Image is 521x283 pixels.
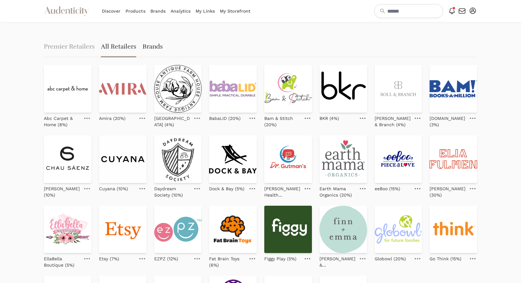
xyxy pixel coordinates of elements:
[375,256,406,262] p: Globowl (20%)
[430,206,477,253] img: gothink-logo.png
[209,186,244,192] p: Dock & Bay (5%)
[209,183,244,192] a: Dock & Bay (5%)
[319,113,339,121] a: BKR (4%)
[154,65,202,113] img: afh_altlogo_2x.png
[154,115,190,128] p: [GEOGRAPHIC_DATA] (4%)
[264,206,312,253] img: 8fbf97ce37b22a7307cf6ca2fbe0ecff.jpg
[99,183,128,192] a: Cuyana (10%)
[209,65,257,113] img: Untitled_design_492460a8-f5f8-4f94-8b8a-0f99a14ccaa3_360x.png
[154,253,178,262] a: EZPZ (12%)
[375,135,422,183] img: eeBoo-Piece-and-Love-1024-x-780.jpg
[264,253,296,262] a: Figgy Play (5%)
[319,256,356,268] p: [PERSON_NAME] & [PERSON_NAME] (10%)
[375,115,411,128] p: [PERSON_NAME] & Branch (4%)
[44,65,91,113] img: abc-carpet-home.jpg
[430,113,466,128] a: [DOMAIN_NAME] (3%)
[430,65,477,113] img: images
[154,186,190,198] p: Daydream Society (10%)
[319,206,367,253] img: Group_148_c482bd65-53ad-4d5c-85a1-751704f0b46a_350x.png
[209,135,257,183] img: D_B_Logo_Black_d2e51744-aecf-4a34-8450-6019a2724521_100x@2x.png
[375,65,422,113] img: Boll_%26_Branch_monogram_stone_wordmark.jpg
[430,253,461,262] a: Go Think (15%)
[99,253,119,262] a: Etsy (7%)
[44,253,80,268] a: EllaBella Boutique (5%)
[99,256,119,262] p: Etsy (7%)
[319,115,339,121] p: BKR (4%)
[264,256,296,262] p: Figgy Play (5%)
[375,186,400,192] p: eeBoo (15%)
[264,183,301,198] a: [PERSON_NAME] Health Supplements (10%)
[319,183,356,198] a: Earth Mama Organics (20%)
[209,253,245,268] a: Fat Brain Toys (6%)
[430,183,466,198] a: [PERSON_NAME] (30%)
[44,115,80,128] p: Abc Carpet & Home (8%)
[99,113,126,121] a: Amira (20%)
[209,113,241,121] a: BabaLID (20%)
[44,256,80,268] p: EllaBella Boutique (5%)
[154,206,202,253] img: ezpz-logo_20cc55df-5e65-4aad-970e-4bb41ff2f715_300x@2x.png
[209,206,257,253] img: 0f1e06e1f8465b8b932a99f04cc17420.w400.h400.jpg
[99,65,147,113] img: 6513fd0ef811d17b681fa2b8_Amira_Logo.svg
[44,206,91,253] img: ELLABELLA---logo_360x.png
[375,253,406,262] a: Globowl (20%)
[154,135,202,183] img: logo-new-export.jpg
[319,65,367,113] img: bkr-logo-tall.png
[264,115,301,128] p: Bam & Stitch (20%)
[264,135,312,183] img: soL4zDwaWNGr+06uUNo48iu44Mz9Eh5+AawB1dvaeDJm7w3RHrWK7zL997yIPJdZIM3OffDtRwcHBwcHBwcHBwcHBwcHBwcHB...
[99,206,147,253] img: 6343318d44f1dc106d85aa2d_etsy_logo_lg_rgb.png
[375,113,411,128] a: [PERSON_NAME] & Branch (4%)
[209,256,245,268] p: Fat Brain Toys (6%)
[44,183,80,198] a: [PERSON_NAME] (10%)
[99,135,147,183] img: 21hqalfa_400x400.jpg
[99,186,128,192] p: Cuyana (10%)
[44,135,91,183] img: Chau_Saenz_-_Google_Drive_1_360x.png
[264,186,301,198] p: [PERSON_NAME] Health Supplements (10%)
[319,186,356,198] p: Earth Mama Organics (20%)
[143,37,163,57] a: Brands
[154,113,190,128] a: [GEOGRAPHIC_DATA] (4%)
[375,206,422,253] img: globowl-logo_primary-color-tagline.png
[154,183,190,198] a: Daydream Society (10%)
[154,256,178,262] p: EZPZ (12%)
[264,65,312,113] img: Logo-FullTM-500x_17f65d78-1daf-4442-9980-f61d2c2d6980.png
[430,115,466,128] p: [DOMAIN_NAME] (3%)
[430,186,466,198] p: [PERSON_NAME] (30%)
[101,37,136,57] span: All Retailers
[319,135,367,183] img: EarthMamaOrganics_Logo_may2022_2000x2000_transparent_110x@2x.png
[99,115,126,121] p: Amira (20%)
[375,183,400,192] a: eeBoo (15%)
[44,37,95,57] a: Premier Retailers
[44,113,80,128] a: Abc Carpet & Home (8%)
[264,113,301,128] a: Bam & Stitch (20%)
[44,186,80,198] p: [PERSON_NAME] (10%)
[430,256,461,262] p: Go Think (15%)
[430,135,477,183] img: 6347814845aea555ebaf772d_EliaFulmen-Logo-Stacked.png
[209,115,241,121] p: BabaLID (20%)
[319,253,356,268] a: [PERSON_NAME] & [PERSON_NAME] (10%)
